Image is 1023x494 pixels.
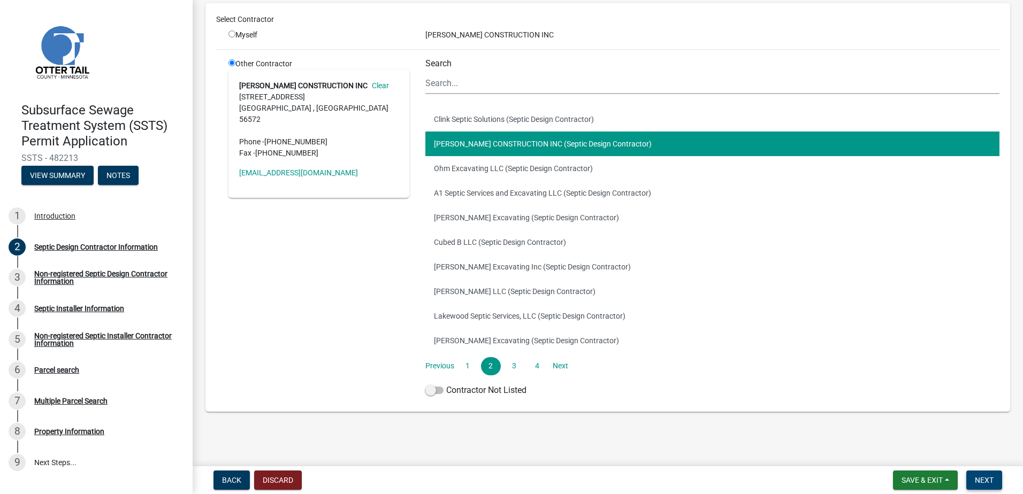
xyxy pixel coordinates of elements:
div: Property Information [34,428,104,435]
div: Septic Design Contractor Information [34,243,158,251]
div: 8 [9,423,26,440]
button: Save & Exit [893,470,958,490]
div: Septic Installer Information [34,305,124,312]
a: 1 [458,357,477,375]
div: 5 [9,331,26,348]
button: Ohm Excavating LLC (Septic Design Contractor) [425,156,999,181]
a: [EMAIL_ADDRESS][DOMAIN_NAME] [239,168,358,177]
a: 3 [505,357,524,375]
button: A1 Septic Services and Excavating LLC (Septic Design Contractor) [425,181,999,205]
div: 7 [9,392,26,410]
div: 2 [9,238,26,256]
button: Discard [254,470,302,490]
div: [PERSON_NAME] CONSTRUCTION INC [417,29,1007,41]
a: 4 [528,357,547,375]
div: 3 [9,269,26,286]
a: 2 [481,357,500,375]
div: Introduction [34,212,75,220]
button: Back [213,470,250,490]
span: Save & Exit [902,476,943,484]
div: Parcel search [34,366,79,374]
img: Otter Tail County, Minnesota [21,11,102,91]
div: Multiple Parcel Search [34,397,108,405]
button: [PERSON_NAME] CONSTRUCTION INC (Septic Design Contractor) [425,132,999,156]
wm-modal-confirm: Notes [98,172,139,181]
div: 4 [9,300,26,317]
button: [PERSON_NAME] Excavating Inc (Septic Design Contractor) [425,254,999,279]
address: [STREET_ADDRESS] [GEOGRAPHIC_DATA] , [GEOGRAPHIC_DATA] 56572 [239,80,399,159]
button: Clink Septic Solutions (Septic Design Contractor) [425,107,999,132]
nav: Page navigation [425,357,999,375]
wm-modal-confirm: Summary [21,172,94,181]
button: View Summary [21,166,94,185]
button: Next [966,470,1002,490]
abbr: Fax - [239,149,255,157]
label: Search [425,59,452,68]
strong: [PERSON_NAME] CONSTRUCTION INC [239,81,368,90]
button: Notes [98,166,139,185]
a: Clear [368,81,389,90]
span: [PHONE_NUMBER] [264,137,327,146]
button: Cubed B LLC (Septic Design Contractor) [425,230,999,254]
div: Other Contractor [220,58,417,401]
div: 9 [9,454,26,471]
abbr: Phone - [239,137,264,146]
div: 6 [9,361,26,379]
span: Back [222,476,241,484]
span: Next [975,476,994,484]
div: Non-registered Septic Installer Contractor Information [34,332,175,347]
button: [PERSON_NAME] Excavating (Septic Design Contractor) [425,205,999,230]
a: Previous [425,357,454,375]
h4: Subsurface Sewage Treatment System (SSTS) Permit Application [21,103,184,149]
div: Select Contractor [208,14,1007,25]
button: [PERSON_NAME] LLC (Septic Design Contractor) [425,279,999,304]
label: Contractor Not Listed [425,384,526,397]
span: SSTS - 482213 [21,153,171,163]
div: Myself [228,29,409,41]
span: [PHONE_NUMBER] [255,149,318,157]
div: Non-registered Septic Design Contractor Information [34,270,175,285]
button: [PERSON_NAME] Excavating (Septic Design Contractor) [425,328,999,353]
button: Lakewood Septic Services, LLC (Septic Design Contractor) [425,304,999,328]
input: Search... [425,72,999,94]
div: 1 [9,207,26,225]
a: Next [551,357,570,375]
